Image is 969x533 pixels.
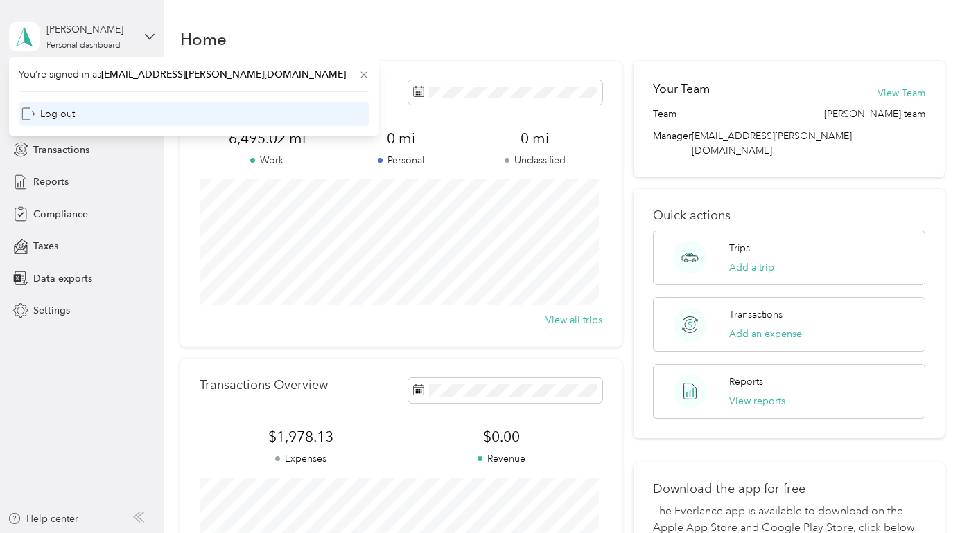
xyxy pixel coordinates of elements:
button: Add a trip [729,260,774,275]
p: Trips [729,241,750,255]
span: $0.00 [401,427,602,446]
h2: Your Team [653,80,710,98]
iframe: Everlance-gr Chat Button Frame [891,455,969,533]
span: Settings [33,303,70,318]
p: Transactions Overview [200,378,328,392]
span: Compliance [33,207,88,222]
h1: Home [180,32,227,46]
p: Quick actions [653,208,925,223]
div: Log out [21,107,75,121]
button: Add an expense [729,327,802,341]
span: 6,495.02 mi [200,129,333,148]
button: View all trips [545,313,602,327]
span: 0 mi [334,129,468,148]
p: Unclassified [468,153,602,168]
div: [PERSON_NAME] [46,22,133,37]
span: You’re signed in as [19,67,369,82]
span: Manager [653,129,692,158]
span: 0 mi [468,129,602,148]
div: Personal dashboard [46,42,121,50]
span: [PERSON_NAME] team [824,107,925,121]
span: Team [653,107,676,121]
span: Data exports [33,271,92,286]
p: Work [200,153,333,168]
p: Expenses [200,451,401,466]
button: View Team [878,86,925,100]
span: $1,978.13 [200,427,401,446]
p: Download the app for free [653,482,925,496]
p: Reports [729,374,763,389]
button: Help center [8,512,78,526]
button: View reports [729,394,785,408]
span: [EMAIL_ADDRESS][PERSON_NAME][DOMAIN_NAME] [101,69,346,80]
span: Taxes [33,239,58,253]
p: Revenue [401,451,602,466]
span: Transactions [33,143,89,157]
p: Transactions [729,307,783,322]
span: Reports [33,174,69,189]
span: [EMAIL_ADDRESS][PERSON_NAME][DOMAIN_NAME] [692,130,852,156]
p: Personal [334,153,468,168]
